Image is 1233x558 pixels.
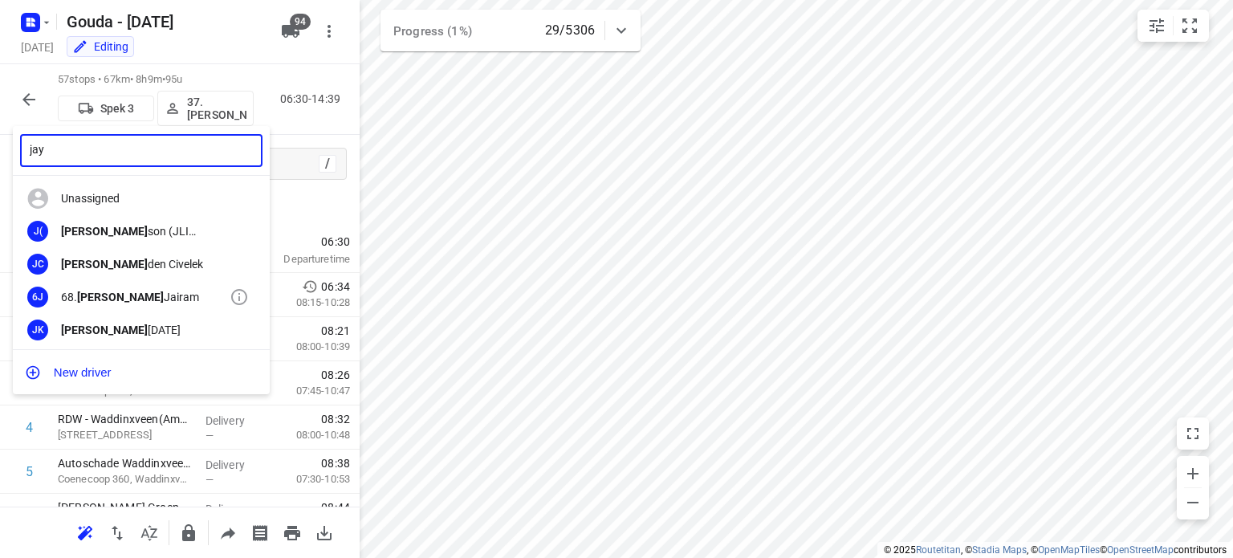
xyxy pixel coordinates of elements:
div: [DATE] [61,324,230,336]
div: JC[PERSON_NAME]den Civelek [13,247,270,280]
div: den Civelek [61,258,230,271]
div: JK[PERSON_NAME][DATE] [13,313,270,346]
b: [PERSON_NAME] [61,225,148,238]
div: J([PERSON_NAME]son (JLI Transport) [13,215,270,248]
b: [PERSON_NAME] [77,291,164,303]
div: JK [27,320,48,340]
div: Unassigned [61,192,230,205]
div: Unassigned [13,182,270,215]
b: [PERSON_NAME] [61,258,148,271]
div: 68. Jairam [61,291,230,303]
div: 6J68.[PERSON_NAME]Jairam [13,280,270,313]
input: Assign to... [20,134,262,167]
div: JC [27,254,48,275]
div: son (JLI Transport) [61,225,230,238]
b: [PERSON_NAME] [61,324,148,336]
button: New driver [13,356,270,389]
div: 6J [27,287,48,308]
div: 3S35.[PERSON_NAME]son Salm [13,346,270,379]
div: J( [27,221,48,242]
